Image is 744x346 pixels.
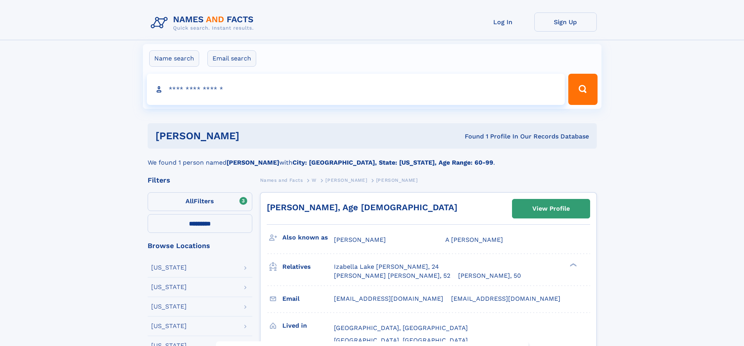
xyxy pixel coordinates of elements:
span: All [186,197,194,205]
a: [PERSON_NAME], Age [DEMOGRAPHIC_DATA] [267,202,457,212]
button: Search Button [568,74,597,105]
div: [US_STATE] [151,264,187,271]
span: [EMAIL_ADDRESS][DOMAIN_NAME] [451,295,560,302]
a: View Profile [512,199,590,218]
a: [PERSON_NAME] [PERSON_NAME], 52 [334,271,450,280]
img: Logo Names and Facts [148,12,260,34]
span: A [PERSON_NAME] [445,236,503,243]
span: [PERSON_NAME] [334,236,386,243]
div: [US_STATE] [151,303,187,310]
a: Izabella Lake [PERSON_NAME], 24 [334,263,439,271]
span: [EMAIL_ADDRESS][DOMAIN_NAME] [334,295,443,302]
div: We found 1 person named with . [148,149,597,167]
div: ❯ [568,263,577,268]
a: [PERSON_NAME] [325,175,367,185]
div: View Profile [532,200,570,218]
label: Email search [207,50,256,67]
h3: Lived in [282,319,334,332]
a: W [312,175,317,185]
div: Browse Locations [148,242,252,249]
div: Filters [148,177,252,184]
input: search input [147,74,565,105]
h3: Relatives [282,260,334,273]
span: W [312,177,317,183]
label: Filters [148,192,252,211]
div: [US_STATE] [151,284,187,290]
h3: Email [282,292,334,305]
span: [PERSON_NAME] [376,177,418,183]
a: Sign Up [534,12,597,32]
span: [GEOGRAPHIC_DATA], [GEOGRAPHIC_DATA] [334,324,468,332]
h1: [PERSON_NAME] [155,131,352,141]
b: [PERSON_NAME] [227,159,279,166]
a: [PERSON_NAME], 50 [458,271,521,280]
div: [US_STATE] [151,323,187,329]
div: Found 1 Profile In Our Records Database [352,132,589,141]
label: Name search [149,50,199,67]
span: [GEOGRAPHIC_DATA], [GEOGRAPHIC_DATA] [334,337,468,344]
a: Names and Facts [260,175,303,185]
b: City: [GEOGRAPHIC_DATA], State: [US_STATE], Age Range: 60-99 [293,159,493,166]
span: [PERSON_NAME] [325,177,367,183]
a: Log In [472,12,534,32]
h3: Also known as [282,231,334,244]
